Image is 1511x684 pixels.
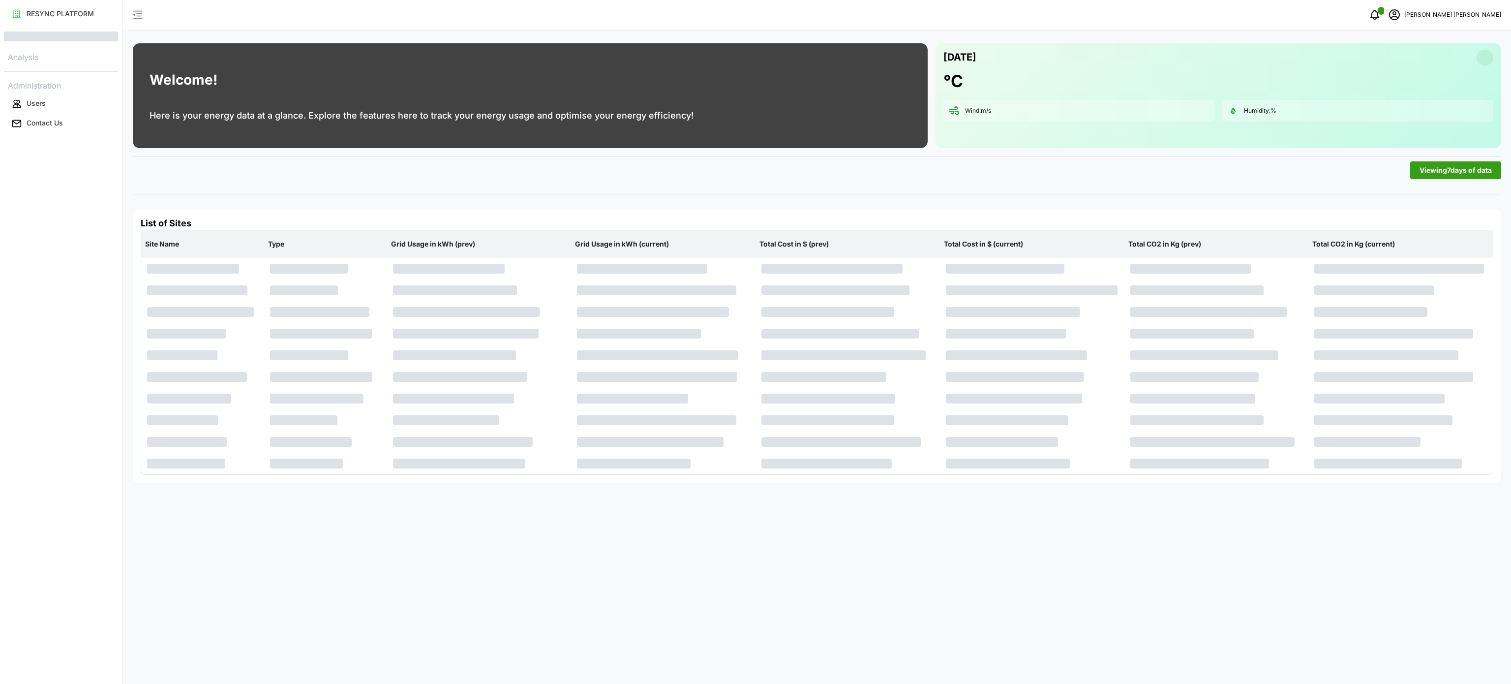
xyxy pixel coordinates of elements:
[1244,107,1276,115] p: Humidity: %
[942,231,1122,257] p: Total Cost in $ (current)
[141,217,1493,230] h4: List of Sites
[1126,231,1307,257] p: Total CO2 in Kg (prev)
[4,5,118,23] button: RESYNC PLATFORM
[150,69,217,91] h1: Welcome!
[4,94,118,114] a: Users
[943,70,963,92] h1: °C
[4,49,118,63] p: Analysis
[27,98,46,108] p: Users
[1310,231,1491,257] p: Total CO2 in Kg (current)
[757,231,938,257] p: Total Cost in $ (prev)
[4,95,118,113] button: Users
[27,118,63,128] p: Contact Us
[150,109,694,123] p: Here is your energy data at a glance. Explore the features here to track your energy usage and op...
[943,49,976,65] p: [DATE]
[27,9,94,19] p: RESYNC PLATFORM
[1365,5,1385,25] button: notifications
[1385,5,1404,25] button: schedule
[1410,161,1501,179] button: Viewing7days of data
[1404,10,1501,20] p: [PERSON_NAME] [PERSON_NAME]
[389,231,570,257] p: Grid Usage in kWh (prev)
[4,78,118,92] p: Administration
[1420,162,1492,179] span: Viewing 7 days of data
[143,231,262,257] p: Site Name
[4,4,118,24] a: RESYNC PLATFORM
[573,231,754,257] p: Grid Usage in kWh (current)
[266,231,385,257] p: Type
[965,107,991,115] p: Wind: m/s
[4,114,118,133] a: Contact Us
[4,115,118,132] button: Contact Us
